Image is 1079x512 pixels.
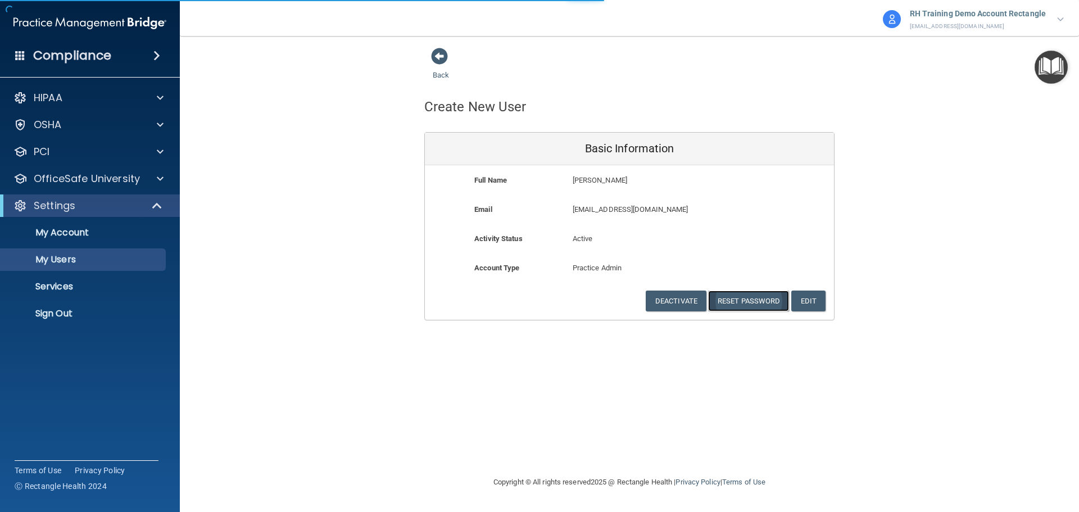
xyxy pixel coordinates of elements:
a: Terms of Use [722,478,765,486]
p: PCI [34,145,49,158]
a: Settings [13,199,163,212]
p: Practice Admin [573,261,687,275]
p: RH Training Demo Account Rectangle [910,7,1046,21]
iframe: To enrich screen reader interactions, please activate Accessibility in Grammarly extension settings [1023,434,1066,477]
button: Deactivate [646,291,706,311]
img: arrow-down.227dba2b.svg [1057,17,1064,21]
p: [PERSON_NAME] [573,174,752,187]
b: Full Name [474,176,507,184]
div: Basic Information [425,133,834,165]
h4: Compliance [33,48,111,64]
b: Account Type [474,264,519,272]
p: Sign Out [7,308,161,319]
button: Open Resource Center [1035,51,1068,84]
p: Settings [34,199,75,212]
button: Edit [791,291,826,311]
p: [EMAIL_ADDRESS][DOMAIN_NAME] [573,203,752,216]
a: Terms of Use [15,465,61,476]
span: Ⓒ Rectangle Health 2024 [15,481,107,492]
button: Reset Password [708,291,789,311]
p: OfficeSafe University [34,172,140,185]
p: My Users [7,254,161,265]
a: PCI [13,145,164,158]
p: OSHA [34,118,62,132]
img: avatar.17b06cb7.svg [883,10,901,28]
a: OfficeSafe University [13,172,164,185]
p: Active [573,232,687,246]
p: [EMAIL_ADDRESS][DOMAIN_NAME] [910,21,1046,31]
b: Activity Status [474,234,523,243]
b: Email [474,205,492,214]
p: My Account [7,227,161,238]
a: Privacy Policy [75,465,125,476]
a: HIPAA [13,91,164,105]
img: PMB logo [13,12,166,34]
h4: Create New User [424,99,527,114]
div: Copyright © All rights reserved 2025 @ Rectangle Health | | [424,464,835,500]
p: Services [7,281,161,292]
a: Privacy Policy [675,478,720,486]
a: OSHA [13,118,164,132]
p: HIPAA [34,91,62,105]
a: Back [433,57,449,79]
